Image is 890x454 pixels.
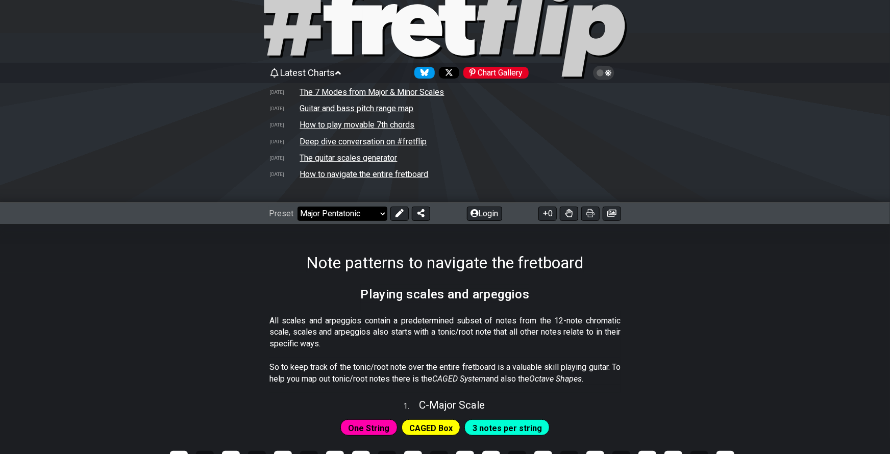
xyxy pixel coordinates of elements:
td: [DATE] [269,136,300,147]
p: So to keep track of the tonic/root note over the entire fretboard is a valuable skill playing gui... [269,362,621,385]
tr: Note patterns to navigate the entire fretboard [269,166,621,182]
td: The guitar scales generator [300,153,398,163]
button: Create image [603,207,621,221]
span: First enable full edit mode to edit [348,421,389,436]
p: All scales and arpeggios contain a predetermined subset of notes from the 12-note chromatic scale... [269,315,621,349]
tr: A chart showing pitch ranges for different string configurations and tunings [269,100,621,117]
td: [DATE] [269,153,300,163]
td: How to navigate the entire fretboard [300,169,429,180]
button: Toggle Dexterity for all fretkits [560,207,578,221]
span: C - Major Scale [419,399,485,411]
tr: How to play movable 7th chords on guitar [269,117,621,133]
tr: Deep dive conversation on #fretflip by Google NotebookLM [269,133,621,149]
button: Edit Preset [390,207,409,221]
a: Follow #fretflip at X [435,67,459,79]
h1: Note patterns to navigate the fretboard [307,253,584,272]
span: 1 . [404,401,419,412]
em: Octave Shapes [529,374,582,384]
td: How to play movable 7th chords [300,119,415,130]
div: Chart Gallery [463,67,529,79]
span: Preset [269,209,293,218]
td: [DATE] [269,119,300,130]
tr: How to alter one or two notes in the Major and Minor scales to play the 7 Modes [269,84,621,100]
a: Follow #fretflip at Bluesky [410,67,435,79]
td: Guitar and bass pitch range map [300,103,414,114]
td: Deep dive conversation on #fretflip [300,136,428,147]
td: [DATE] [269,169,300,180]
span: Latest Charts [281,67,335,78]
td: The 7 Modes from Major & Minor Scales [300,87,445,97]
button: Print [581,207,600,221]
select: Preset [298,207,387,221]
h2: Playing scales and arpeggios [361,289,530,300]
td: [DATE] [269,103,300,114]
span: Toggle light / dark theme [598,68,610,78]
tr: How to create scale and chord charts [269,149,621,166]
button: Share Preset [412,207,430,221]
button: Login [467,207,502,221]
a: #fretflip at Pinterest [459,67,529,79]
span: First enable full edit mode to edit [409,421,453,436]
td: [DATE] [269,87,300,97]
span: First enable full edit mode to edit [473,421,542,436]
em: CAGED System [432,374,486,384]
button: 0 [538,207,557,221]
